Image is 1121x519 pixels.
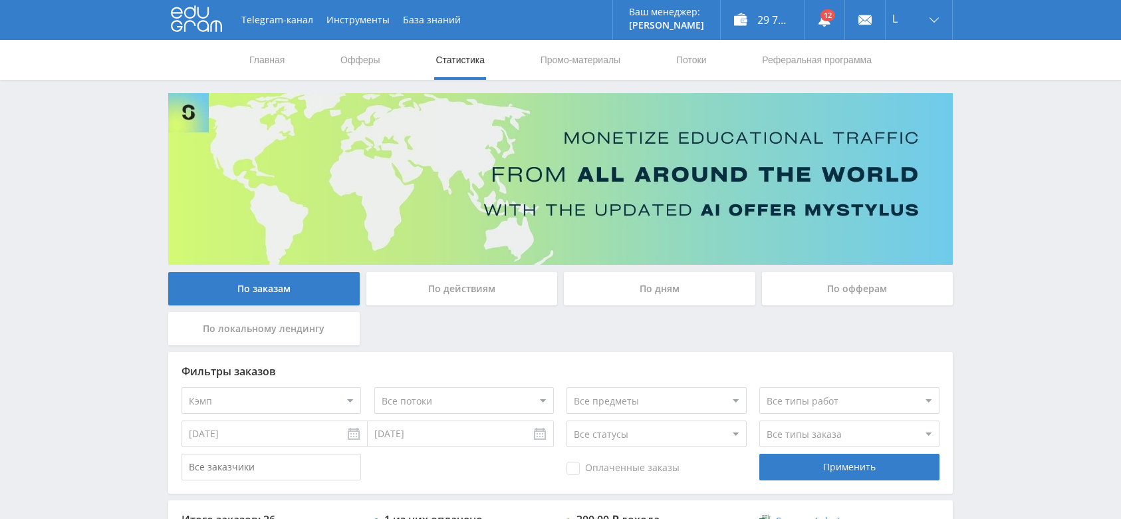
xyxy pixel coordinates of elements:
[182,454,361,480] input: Все заказчики
[759,454,939,480] div: Применить
[182,365,939,377] div: Фильтры заказов
[168,93,953,265] img: Banner
[539,40,622,80] a: Промо-материалы
[761,40,873,80] a: Реферальная программа
[366,272,558,305] div: По действиям
[168,272,360,305] div: По заказам
[248,40,286,80] a: Главная
[762,272,953,305] div: По офферам
[564,272,755,305] div: По дням
[566,462,680,475] span: Оплаченные заказы
[892,13,898,24] span: L
[675,40,708,80] a: Потоки
[629,7,704,17] p: Ваш менеджер:
[434,40,486,80] a: Статистика
[182,421,368,447] input: Use the arrow keys to pick a date
[168,312,360,345] div: По локальному лендингу
[629,20,704,31] p: [PERSON_NAME]
[339,40,382,80] a: Офферы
